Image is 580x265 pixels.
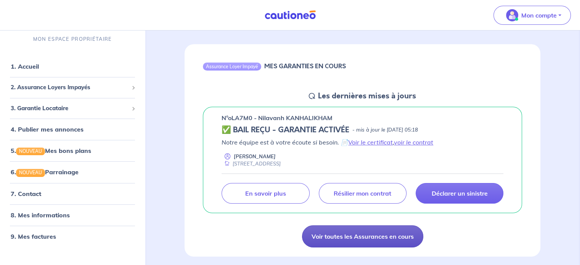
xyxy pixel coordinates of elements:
[11,233,56,240] a: 9. Mes factures
[262,10,319,20] img: Cautioneo
[3,229,142,244] div: 9. Mes factures
[352,126,418,134] p: - mis à jour le [DATE] 05:18
[3,186,142,201] div: 7. Contact
[11,63,39,71] a: 1. Accueil
[11,190,41,198] a: 7. Contact
[3,165,142,180] div: 6.NOUVEAUParrainage
[11,147,91,155] a: 5.NOUVEAUMes bons plans
[3,80,142,95] div: 2. Assurance Loyers Impayés
[3,207,142,223] div: 8. Mes informations
[334,190,391,197] p: Résilier mon contrat
[506,9,518,21] img: illu_account_valid_menu.svg
[416,183,503,204] a: Déclarer un sinistre
[318,92,416,101] h5: Les dernières mises à jours
[264,63,346,70] h6: MES GARANTIES EN COURS
[234,153,276,160] p: [PERSON_NAME]
[33,36,112,43] p: MON ESPACE PROPRIÉTAIRE
[3,101,142,116] div: 3. Garantie Locataire
[222,160,281,167] div: [STREET_ADDRESS]
[3,122,142,137] div: 4. Publier mes annonces
[521,11,557,20] p: Mon compte
[11,104,129,113] span: 3. Garantie Locataire
[203,63,261,70] div: Assurance Loyer Impayé
[222,183,309,204] a: En savoir plus
[245,190,286,197] p: En savoir plus
[3,143,142,159] div: 5.NOUVEAUMes bons plans
[11,126,84,133] a: 4. Publier mes annonces
[222,125,503,135] div: state: CONTRACT-VALIDATED, Context: MORE-THAN-6-MONTHS,MAYBE-CERTIFICATE,ALONE,LESSOR-DOCUMENTS
[348,138,393,146] a: Voir le certificat
[222,113,333,122] p: n°oLA7M0 - Nilavanh KANHALIKHAM
[319,183,406,204] a: Résilier mon contrat
[11,169,79,176] a: 6.NOUVEAUParrainage
[493,6,571,25] button: illu_account_valid_menu.svgMon compte
[431,190,487,197] p: Déclarer un sinistre
[11,84,129,92] span: 2. Assurance Loyers Impayés
[3,59,142,74] div: 1. Accueil
[222,138,503,147] p: Notre équipe est à votre écoute si besoin. 📄 ,
[11,211,70,219] a: 8. Mes informations
[302,225,423,247] a: Voir toutes les Assurances en cours
[394,138,433,146] a: voir le contrat
[222,125,349,135] h5: ✅ BAIL REÇU - GARANTIE ACTIVÉE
